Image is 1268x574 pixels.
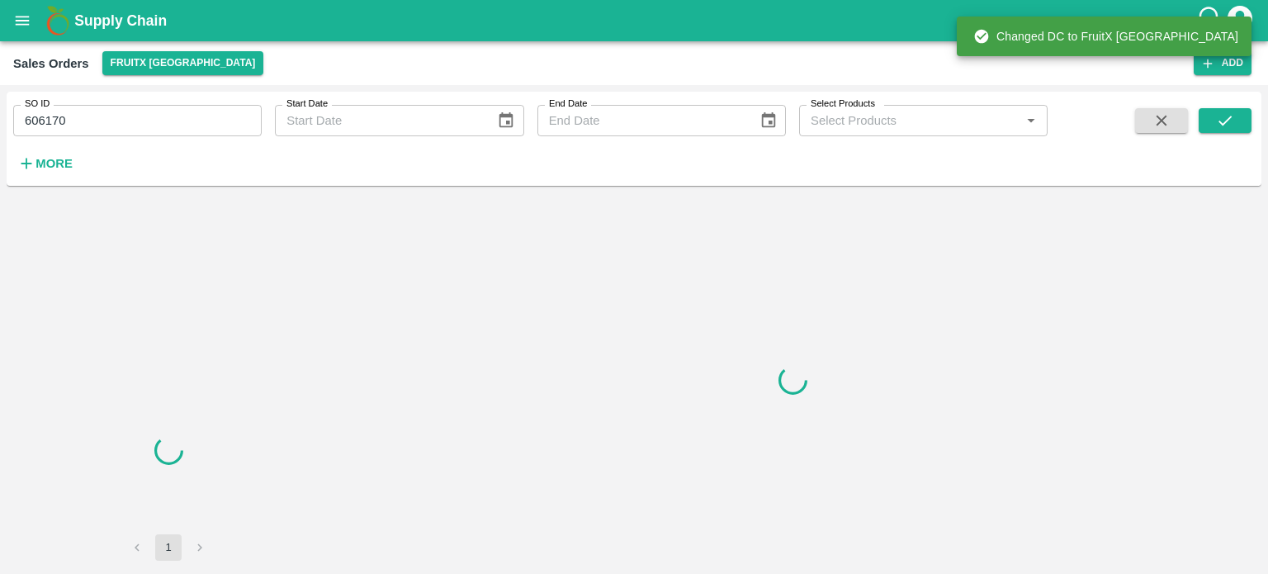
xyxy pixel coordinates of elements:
label: Start Date [286,97,328,111]
button: Choose date [490,105,522,136]
button: Select DC [102,51,264,75]
div: Changed DC to FruitX [GEOGRAPHIC_DATA] [973,21,1238,51]
input: End Date [537,105,746,136]
div: customer-support [1196,6,1225,36]
div: Sales Orders [13,53,89,74]
button: More [13,149,77,178]
input: Start Date [275,105,484,136]
input: Enter SO ID [13,105,262,136]
label: Select Products [811,97,875,111]
a: Supply Chain [74,9,1196,32]
button: Choose date [753,105,784,136]
b: Supply Chain [74,12,167,29]
button: open drawer [3,2,41,40]
img: logo [41,4,74,37]
button: page 1 [155,534,182,561]
strong: More [35,157,73,170]
nav: pagination navigation [121,534,215,561]
div: account of current user [1225,3,1255,38]
button: Add [1194,51,1251,75]
label: SO ID [25,97,50,111]
button: Open [1020,110,1042,131]
input: Select Products [804,110,1015,131]
label: End Date [549,97,587,111]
